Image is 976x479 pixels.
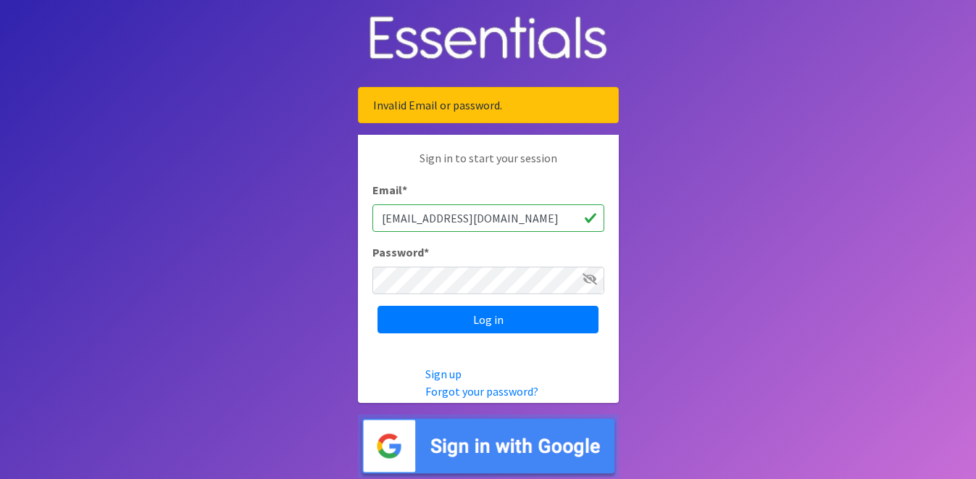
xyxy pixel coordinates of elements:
[402,183,407,197] abbr: required
[372,181,407,199] label: Email
[358,87,619,123] div: Invalid Email or password.
[372,243,429,261] label: Password
[425,384,538,399] a: Forgot your password?
[424,245,429,259] abbr: required
[372,149,604,181] p: Sign in to start your session
[358,415,619,478] img: Sign in with Google
[378,306,598,333] input: Log in
[425,367,462,381] a: Sign up
[358,1,619,76] img: Human Essentials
